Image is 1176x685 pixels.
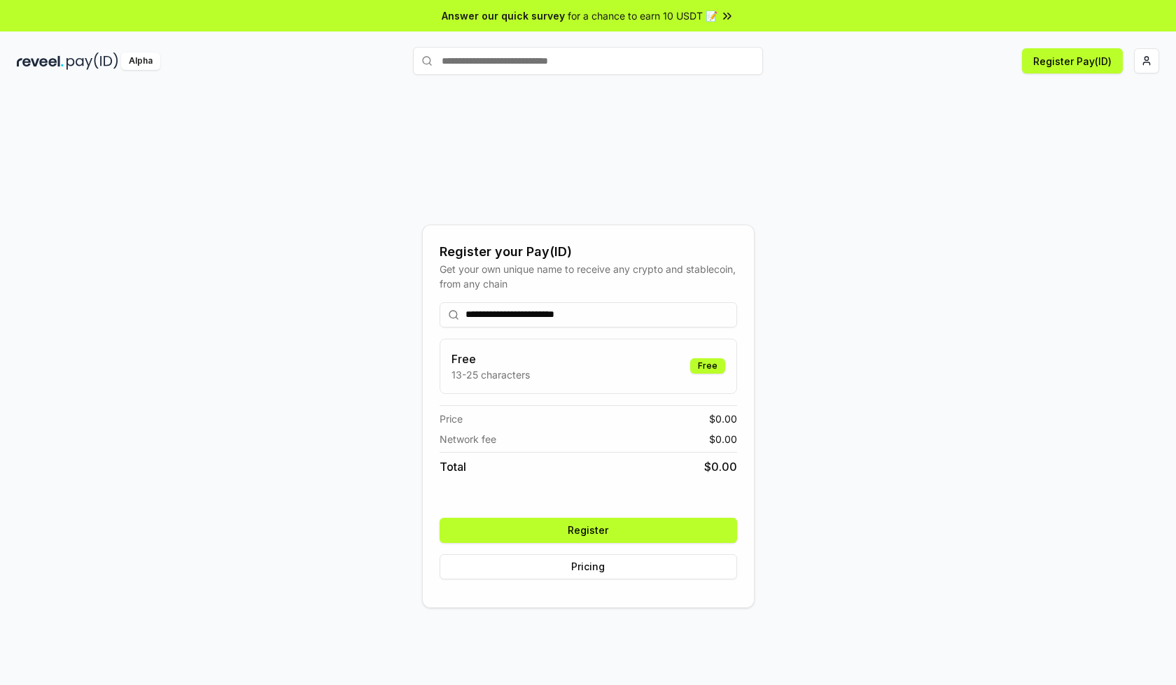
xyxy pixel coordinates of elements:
span: Network fee [440,432,496,446]
button: Register [440,518,737,543]
div: Alpha [121,52,160,70]
div: Get your own unique name to receive any crypto and stablecoin, from any chain [440,262,737,291]
span: for a chance to earn 10 USDT 📝 [568,8,717,23]
div: Register your Pay(ID) [440,242,737,262]
span: $ 0.00 [704,458,737,475]
button: Register Pay(ID) [1022,48,1123,73]
span: $ 0.00 [709,411,737,426]
p: 13-25 characters [451,367,530,382]
img: pay_id [66,52,118,70]
span: Price [440,411,463,426]
h3: Free [451,351,530,367]
img: reveel_dark [17,52,64,70]
button: Pricing [440,554,737,579]
span: $ 0.00 [709,432,737,446]
span: Total [440,458,466,475]
div: Free [690,358,725,374]
span: Answer our quick survey [442,8,565,23]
